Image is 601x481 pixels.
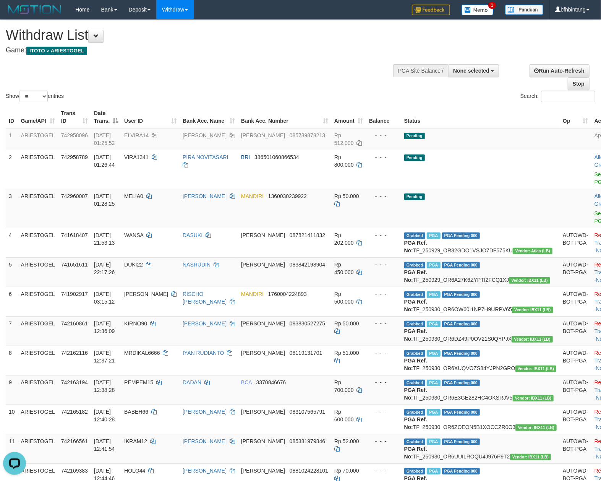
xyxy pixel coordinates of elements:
[334,154,354,168] span: Rp 800.000
[401,434,560,463] td: TF_250930_OR6UUILROQU4J976P9T2
[334,468,359,474] span: Rp 70.000
[183,193,227,199] a: [PERSON_NAME]
[427,380,440,386] span: Marked by bfhbram
[124,438,147,444] span: IKRAM12
[183,409,227,415] a: [PERSON_NAME]
[124,232,143,238] span: WANSA
[334,320,359,327] span: Rp 50.000
[241,468,285,474] span: [PERSON_NAME]
[427,291,440,298] span: Marked by bfhbrian
[509,277,550,284] span: Vendor URL: https://dashboard.q2checkout.com/secure
[18,405,58,434] td: ARIESTOGEL
[404,299,427,312] b: PGA Ref. No:
[94,262,115,275] span: [DATE] 22:17:26
[61,320,88,327] span: 742160861
[513,395,554,401] span: Vendor URL: https://dashboard.q2checkout.com/secure
[124,409,148,415] span: BABEH66
[6,287,18,316] td: 6
[334,193,359,199] span: Rp 50.000
[427,409,440,416] span: Marked by bfhbram
[512,307,553,313] span: Vendor URL: https://dashboard.q2checkout.com/secure
[18,128,58,150] td: ARIESTOGEL
[512,336,553,343] span: Vendor URL: https://dashboard.q2checkout.com/secure
[505,5,543,15] img: panduan.png
[61,350,88,356] span: 742162116
[401,346,560,375] td: TF_250930_OR6XUQVOZS84YJPN2GRO
[369,231,398,239] div: - - -
[124,193,143,199] span: MELIA0
[334,232,354,246] span: Rp 202.000
[94,193,115,207] span: [DATE] 01:28:25
[401,375,560,405] td: TF_250930_OR6E3GE282HC4OKSRJV5
[369,290,398,298] div: - - -
[241,262,285,268] span: [PERSON_NAME]
[241,232,285,238] span: [PERSON_NAME]
[404,328,427,342] b: PGA Ref. No:
[427,321,440,327] span: Marked by bfhbram
[18,346,58,375] td: ARIESTOGEL
[334,291,354,305] span: Rp 500.000
[241,379,252,385] span: BCA
[91,106,121,128] th: Date Trans.: activate to sort column descending
[560,287,591,316] td: AUTOWD-BOT-PGA
[290,438,325,444] span: Copy 085381979846 to clipboard
[290,350,322,356] span: Copy 08119131701 to clipboard
[334,262,354,275] span: Rp 450.000
[6,346,18,375] td: 8
[404,232,426,239] span: Grabbed
[61,409,88,415] span: 742165182
[290,232,325,238] span: Copy 087821411832 to clipboard
[290,132,325,138] span: Copy 085789878213 to clipboard
[442,350,480,357] span: PGA Pending
[369,379,398,386] div: - - -
[331,106,366,128] th: Amount: activate to sort column ascending
[453,68,489,74] span: None selected
[515,424,557,431] span: Vendor URL: https://dashboard.q2checkout.com/secure
[124,379,153,385] span: PEMPEM15
[18,106,58,128] th: Game/API: activate to sort column ascending
[241,132,285,138] span: [PERSON_NAME]
[442,291,480,298] span: PGA Pending
[404,439,426,445] span: Grabbed
[334,409,354,422] span: Rp 600.000
[290,409,325,415] span: Copy 083107565791 to clipboard
[268,193,307,199] span: Copy 1360030239922 to clipboard
[369,192,398,200] div: - - -
[404,269,427,283] b: PGA Ref. No:
[560,257,591,287] td: AUTOWD-BOT-PGA
[183,350,224,356] a: IYAN RUDIANTO
[560,346,591,375] td: AUTOWD-BOT-PGA
[442,321,480,327] span: PGA Pending
[442,262,480,268] span: PGA Pending
[6,28,393,43] h1: Withdraw List
[18,375,58,405] td: ARIESTOGEL
[404,468,426,474] span: Grabbed
[61,379,88,385] span: 742163194
[541,91,595,102] input: Search:
[401,316,560,346] td: TF_250930_OR6DZ49P0OV21S0QYPJX
[61,438,88,444] span: 742166561
[530,64,590,77] a: Run Auto-Refresh
[560,434,591,463] td: AUTOWD-BOT-PGA
[94,320,115,334] span: [DATE] 12:36:09
[61,232,88,238] span: 741618407
[19,91,48,102] select: Showentries
[334,438,359,444] span: Rp 52.000
[6,189,18,228] td: 3
[334,132,354,146] span: Rp 512.000
[61,132,88,138] span: 742958096
[6,91,64,102] label: Show entries
[6,228,18,257] td: 4
[369,408,398,416] div: - - -
[6,405,18,434] td: 10
[3,3,26,26] button: Open LiveChat chat widget
[560,405,591,434] td: AUTOWD-BOT-PGA
[94,409,115,422] span: [DATE] 12:40:28
[18,189,58,228] td: ARIESTOGEL
[401,106,560,128] th: Status
[241,154,250,160] span: BRI
[6,150,18,189] td: 2
[124,132,149,138] span: ELVIRA14
[442,439,480,445] span: PGA Pending
[427,350,440,357] span: Marked by bfhbram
